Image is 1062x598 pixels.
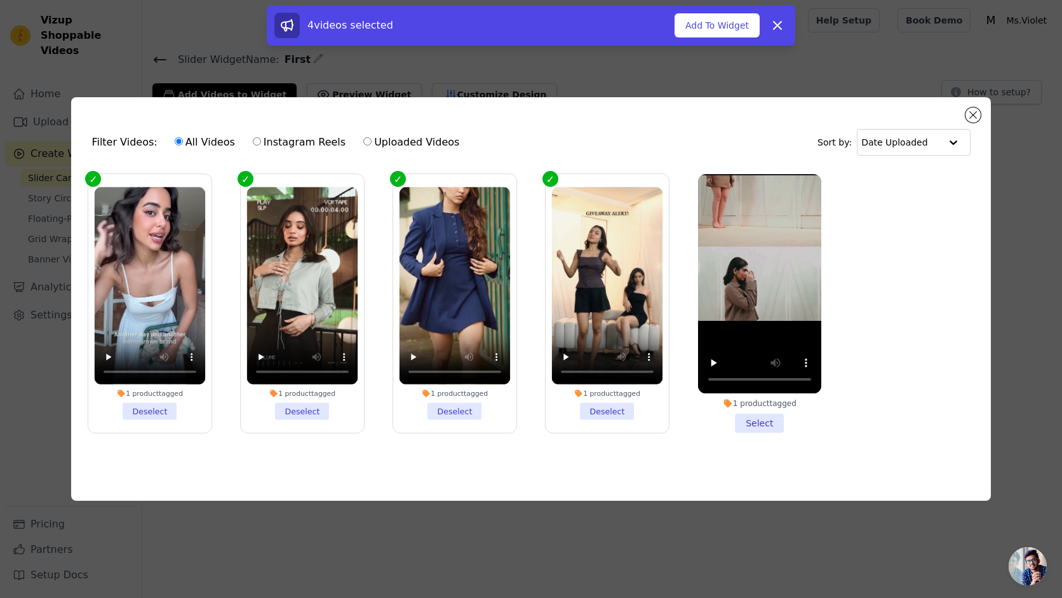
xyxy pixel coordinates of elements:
label: All Videos [174,134,236,151]
div: 1 product tagged [95,389,205,398]
div: 1 product tagged [552,389,662,398]
div: 1 product tagged [247,389,358,398]
span: 4 videos selected [307,19,393,31]
div: Open chat [1009,547,1047,585]
label: Uploaded Videos [363,134,460,151]
label: Instagram Reels [252,134,346,151]
div: Sort by: [817,129,971,156]
div: Filter Videos: [91,128,466,157]
div: 1 product tagged [400,389,510,398]
button: Close modal [965,107,981,123]
div: 1 product tagged [698,398,821,409]
button: Add To Widget [675,13,760,37]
